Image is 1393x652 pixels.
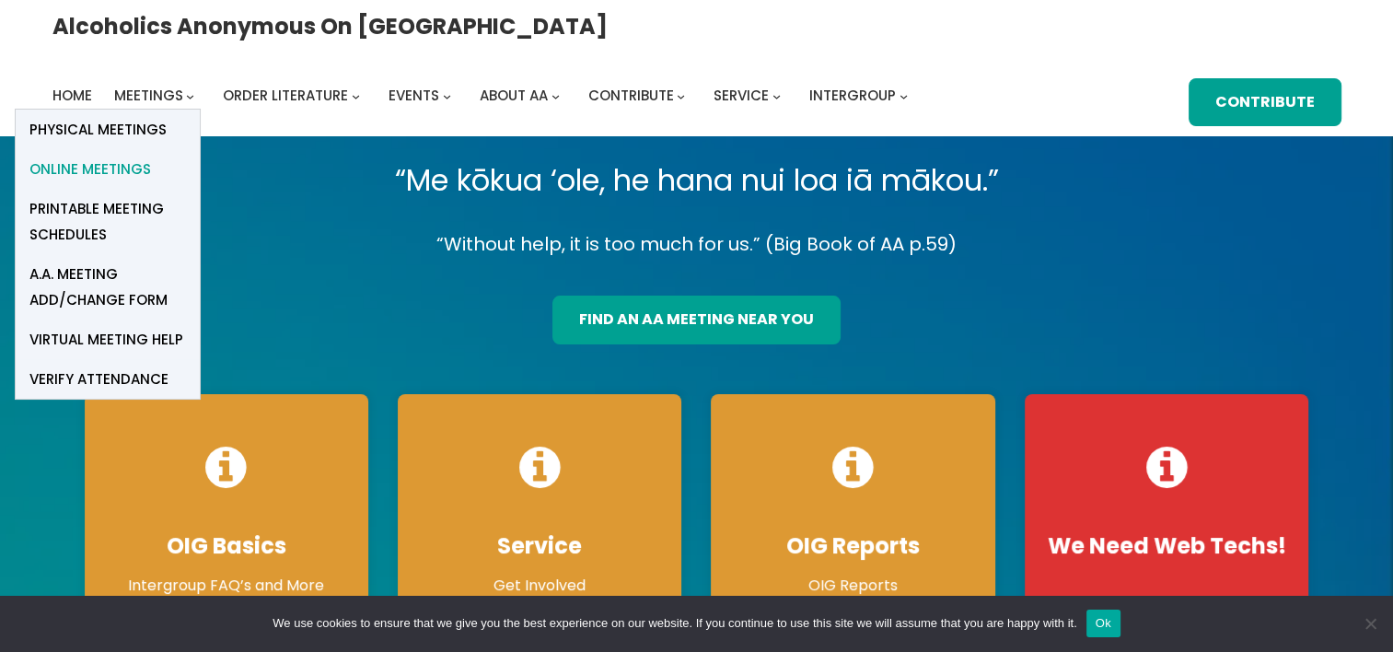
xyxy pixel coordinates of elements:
[389,83,439,109] a: Events
[223,86,348,105] span: Order Literature
[809,86,896,105] span: Intergroup
[52,83,92,109] a: Home
[552,296,841,344] a: find an aa meeting near you
[677,92,685,100] button: Contribute submenu
[551,92,560,100] button: About AA submenu
[443,92,451,100] button: Events submenu
[16,320,200,359] a: Virtual Meeting Help
[900,92,908,100] button: Intergroup submenu
[480,86,548,105] span: About AA
[114,83,183,109] a: Meetings
[52,83,914,109] nav: Intergroup
[16,254,200,320] a: A.A. Meeting Add/Change Form
[772,92,781,100] button: Service submenu
[352,92,360,100] button: Order Literature submenu
[273,614,1076,633] span: We use cookies to ensure that we give you the best experience on our website. If you continue to ...
[416,575,663,597] p: Get Involved
[103,532,350,560] h4: OIG Basics
[714,86,769,105] span: Service
[480,83,548,109] a: About AA
[29,327,183,353] span: Virtual Meeting Help
[416,532,663,560] h4: Service
[114,86,183,105] span: Meetings
[588,86,674,105] span: Contribute
[52,6,608,46] a: Alcoholics Anonymous on [GEOGRAPHIC_DATA]
[186,92,194,100] button: Meetings submenu
[729,532,976,560] h4: OIG Reports
[52,86,92,105] span: Home
[29,367,168,392] span: verify attendance
[16,110,200,149] a: Physical Meetings
[1086,610,1120,637] button: Ok
[29,196,186,248] span: Printable Meeting Schedules
[29,157,151,182] span: Online Meetings
[809,83,896,109] a: Intergroup
[29,117,167,143] span: Physical Meetings
[389,86,439,105] span: Events
[29,262,186,313] span: A.A. Meeting Add/Change Form
[70,155,1324,206] p: “Me kōkua ‘ole, he hana nui loa iā mākou.”
[1043,532,1290,560] h4: We Need Web Techs!
[588,83,674,109] a: Contribute
[70,228,1324,261] p: “Without help, it is too much for us.” (Big Book of AA p.59)
[729,575,976,597] p: OIG Reports
[1361,614,1379,633] span: No
[16,149,200,189] a: Online Meetings
[714,83,769,109] a: Service
[16,359,200,399] a: verify attendance
[1189,78,1341,127] a: Contribute
[16,189,200,254] a: Printable Meeting Schedules
[103,575,350,597] p: Intergroup FAQ’s and More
